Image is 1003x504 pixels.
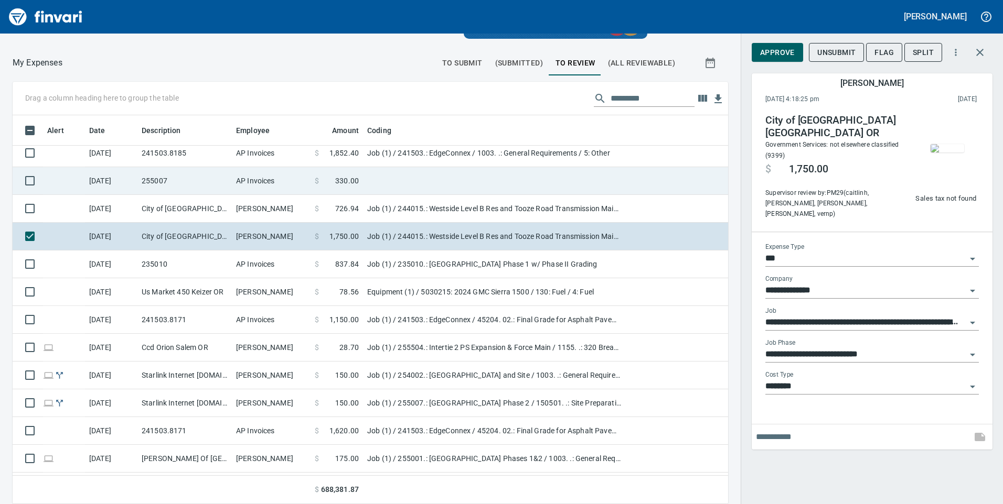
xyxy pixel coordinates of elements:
img: receipts%2Ftapani%2F2025-08-27%2F1LJJz1GWSKNPsc6zVuzODwHHVNm2__hA0AaHoQLaOHaLSqtcFG_thumb.jpg [931,144,964,152]
nav: breadcrumb [13,57,62,69]
td: Job (1) / 241503.: EdgeConnex / 45204. 02.: Final Grade for Asphalt Pavement / 5: Other [363,306,625,334]
span: Employee [236,124,270,137]
a: Finvari [6,4,85,29]
button: Open [965,347,980,362]
span: $ [315,453,319,464]
span: Amount [332,124,359,137]
span: Amount [318,124,359,137]
button: Open [965,315,980,330]
button: Download Table [710,91,726,107]
button: Unsubmit [809,43,864,62]
span: $ [315,398,319,408]
span: This charge was settled by the merchant and appears on the 2025/08/23 statement. [889,94,977,105]
td: [DATE] [85,445,137,473]
span: $ [315,287,319,297]
span: 78.56 [339,287,359,297]
span: 28.70 [339,342,359,353]
span: 1,620.00 [329,425,359,436]
span: Coding [367,124,391,137]
button: Show transactions within a particular date range [695,50,728,75]
td: Job (1) / 244015.: Westside Level B Res and Tooze Road Transmission Main / 1003. .: General Requi... [363,223,625,250]
span: Alert [47,124,64,137]
span: This records your note into the expense. If you would like to send a message to an employee inste... [967,424,993,450]
label: Job [765,308,776,314]
h4: City of [GEOGRAPHIC_DATA] [GEOGRAPHIC_DATA] OR [765,114,908,139]
span: Employee [236,124,283,137]
td: AP Invoices [232,250,311,278]
td: 241503.8171 [137,306,232,334]
span: 330.00 [335,176,359,186]
button: Flag [866,43,902,62]
span: Approve [760,46,795,59]
td: Starlink Internet [DOMAIN_NAME] CA - [PERSON_NAME] [137,361,232,389]
button: Close transaction [967,40,993,65]
span: [DATE] 4:18:25 pm [765,94,889,105]
td: [DATE] [85,167,137,195]
span: (Submitted) [495,57,543,70]
span: $ [315,231,319,242]
td: Ccd Orion Salem OR [137,334,232,361]
span: 1,852.40 [329,148,359,158]
button: Open [965,251,980,266]
span: 1,750.00 [329,231,359,242]
span: $ [315,314,319,325]
span: 1,150.00 [329,314,359,325]
h5: [PERSON_NAME] [840,78,903,89]
td: [DATE] [85,334,137,361]
span: Coding [367,124,405,137]
td: AP Invoices [232,473,311,500]
td: [DATE] [85,473,137,500]
td: Starlink Internet [DOMAIN_NAME] CA - Willow [137,389,232,417]
td: Job (1) / 255007.: [GEOGRAPHIC_DATA] Phase 2 / 150501. .: Site Preparation Strip and Stockpile / ... [363,389,625,417]
button: Choose columns to display [695,91,710,106]
td: Job (1) / 254002.: [GEOGRAPHIC_DATA] and Site / 1003. .: General Requirements / 5: Other [363,361,625,389]
td: 241503.8171 [137,417,232,445]
span: 1,750.00 [789,163,828,176]
span: 726.94 [335,203,359,214]
span: Split transaction [54,371,65,378]
span: 175.00 [335,453,359,464]
span: Description [142,124,195,137]
p: My Expenses [13,57,62,69]
td: [PERSON_NAME] [232,389,311,417]
span: Online transaction [43,455,54,462]
span: $ [315,370,319,380]
td: Job (1) / 241503.: EdgeConnex / 45204. 02.: Final Grade for Asphalt Pavement / 5: Other [363,417,625,445]
p: Drag a column heading here to group the table [25,93,179,103]
button: Open [965,283,980,298]
td: [DATE] [85,278,137,306]
td: 255007 [137,167,232,195]
td: [DATE] [85,306,137,334]
span: 837.84 [335,259,359,269]
span: Sales tax not found [915,193,976,205]
td: AP Invoices [232,417,311,445]
td: [DATE] [85,417,137,445]
td: AP Invoices [232,306,311,334]
label: Cost Type [765,371,794,378]
span: $ [315,148,319,158]
td: 241503.8185 [137,139,232,167]
span: $ [315,176,319,186]
span: Split [913,46,934,59]
td: AP Invoices [232,139,311,167]
span: Date [89,124,119,137]
span: Online transaction [43,371,54,378]
span: Unsubmit [817,46,856,59]
td: AP Invoices [232,167,311,195]
span: Alert [47,124,78,137]
button: Approve [752,43,803,62]
label: Company [765,276,793,282]
span: (All Reviewable) [608,57,675,70]
td: Job (1) / 241503.: EdgeConnex / 1003. .: General Requirements / 5: Other [363,139,625,167]
td: [DATE] [85,139,137,167]
label: Expense Type [765,244,804,250]
td: 245008 acct [PHONE_NUMBER] [137,473,232,500]
td: [PERSON_NAME] [232,445,311,473]
span: 688,381.87 [321,484,359,495]
span: Flag [874,46,894,59]
td: [DATE] [85,250,137,278]
button: Sales tax not found [913,191,979,207]
h5: [PERSON_NAME] [904,11,967,22]
td: [PERSON_NAME] [232,361,311,389]
span: $ [315,484,319,495]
